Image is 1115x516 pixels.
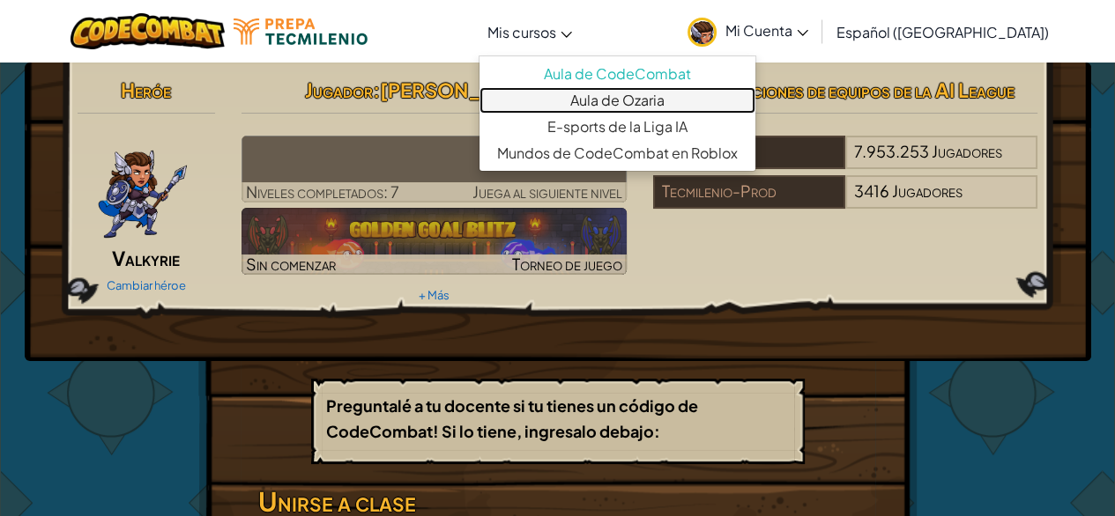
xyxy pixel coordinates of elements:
a: Tecmilenio-Prod3416Jugadores [653,192,1038,212]
span: 3416 [854,181,889,201]
span: Juega al siguiente nivel [472,181,622,202]
a: Español ([GEOGRAPHIC_DATA]) [828,8,1058,55]
img: Tecmilenio logo [234,18,368,45]
span: Sin comenzar [246,254,336,274]
img: avatar [688,18,717,47]
span: Clasificaciones de equipos de la AI League [676,77,1015,102]
span: Torneo de juego [512,254,622,274]
a: Cambiar héroe [107,278,186,292]
img: ValkyriePose.png [97,136,189,241]
span: Jugadores [932,141,1002,161]
span: Heróe [121,77,171,102]
a: Aula de CodeCombat [479,61,755,87]
div: Tecmilenio-Prod [653,175,845,209]
a: Aula de Ozaria [479,87,755,114]
a: Juega al siguiente nivel [242,136,627,203]
a: Mi Cuenta [679,4,817,59]
span: Mis cursos [487,23,556,41]
a: Mundos de CodeCombat en Roblox [479,140,755,166]
span: Español ([GEOGRAPHIC_DATA]) [836,23,1049,41]
img: Golden Goal [242,208,627,275]
span: Jugador [305,77,373,102]
span: : [373,77,380,102]
b: Preguntalé a tu docente si tu tienes un código de CodeCombat! Si lo tiene, ingresalo debajo: [326,395,698,441]
a: Sin comenzarTorneo de juego [242,208,627,275]
span: Valkyrie [112,246,180,270]
a: + Más [419,288,450,302]
a: E-sports de la Liga IA [479,114,755,140]
span: Jugadores [892,181,963,201]
span: 7.953.253 [854,141,929,161]
a: Mundo7.953.253Jugadores [653,152,1038,173]
span: Mi Cuenta [725,21,808,40]
span: [PERSON_NAME] R [380,77,563,102]
a: Mis cursos [479,8,581,55]
span: Niveles completados: 7 [246,181,399,202]
img: CodeCombat logo [71,13,225,49]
